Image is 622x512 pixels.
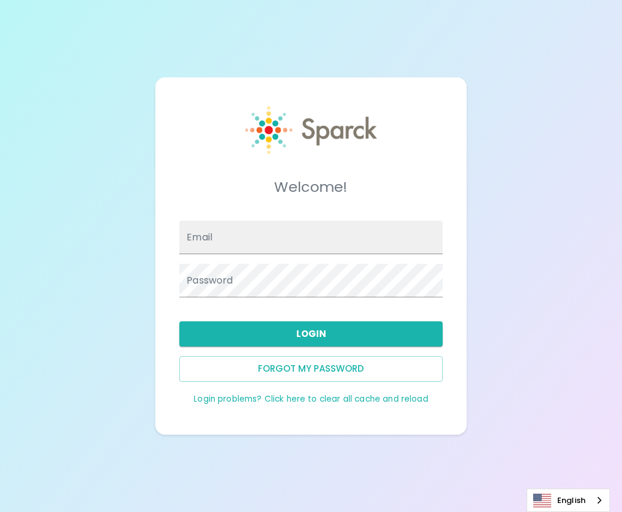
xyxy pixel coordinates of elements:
[245,106,377,154] img: Sparck logo
[527,489,610,512] aside: Language selected: English
[194,393,428,405] a: Login problems? Click here to clear all cache and reload
[179,356,443,381] button: Forgot my password
[527,489,610,512] div: Language
[527,489,609,511] a: English
[179,321,443,347] button: Login
[179,177,443,197] h5: Welcome!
